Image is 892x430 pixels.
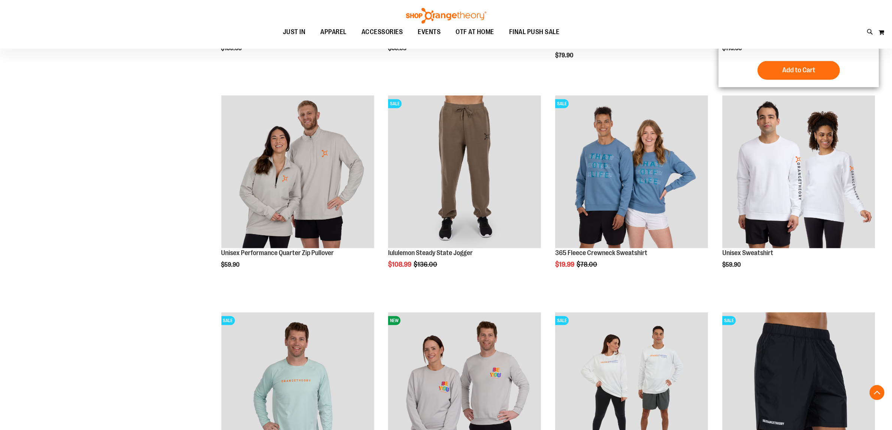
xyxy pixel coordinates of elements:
span: $59.90 [221,261,241,268]
span: SALE [555,316,569,325]
span: JUST IN [283,24,306,40]
img: lululemon Steady State Jogger [388,96,541,248]
img: Shop Orangetheory [405,8,487,24]
a: JUST IN [275,24,313,41]
a: FINAL PUSH SALE [502,24,567,41]
button: Add to Cart [758,61,840,80]
span: SALE [722,316,736,325]
span: Add to Cart [782,66,815,74]
div: product [551,92,712,287]
a: Unisex Performance Quarter Zip Pullover [221,96,374,249]
button: Back To Top [870,385,885,400]
a: lululemon Steady State JoggerSALE [388,96,541,249]
span: SALE [388,99,402,108]
a: APPAREL [313,24,354,40]
span: $59.90 [722,261,742,268]
a: Unisex Performance Quarter Zip Pullover [221,249,334,257]
img: Unisex Performance Quarter Zip Pullover [221,96,374,248]
span: APPAREL [320,24,347,40]
span: FINAL PUSH SALE [509,24,560,40]
a: 365 Fleece Crewneck SweatshirtSALE [555,96,708,249]
span: SALE [555,99,569,108]
span: OTF AT HOME [456,24,494,40]
a: OTF AT HOME [448,24,502,41]
div: product [218,92,378,287]
span: SALE [221,316,235,325]
a: lululemon Steady State Jogger [388,249,473,257]
span: ACCESSORIES [362,24,403,40]
img: 365 Fleece Crewneck Sweatshirt [555,96,708,248]
span: NEW [388,316,400,325]
a: Unisex Sweatshirt [722,96,875,249]
div: product [719,92,879,287]
a: 365 Fleece Crewneck Sweatshirt [555,249,647,257]
span: $108.99 [388,261,412,268]
span: $78.00 [577,261,598,268]
a: ACCESSORIES [354,24,411,41]
span: $136.00 [414,261,438,268]
a: Unisex Sweatshirt [722,249,773,257]
img: Unisex Sweatshirt [722,96,875,248]
div: product [384,92,545,287]
a: EVENTS [410,24,448,41]
span: EVENTS [418,24,441,40]
span: $79.90 [555,52,574,59]
span: $19.99 [555,261,575,268]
